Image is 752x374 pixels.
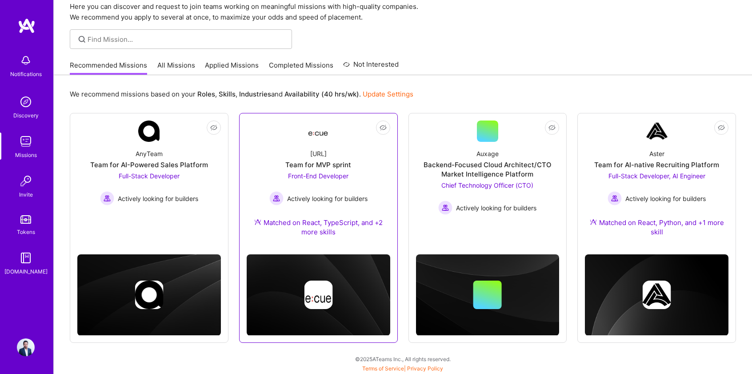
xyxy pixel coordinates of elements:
img: Company logo [643,281,671,309]
span: Front-End Developer [288,172,348,180]
div: Team for AI-native Recruiting Platform [594,160,719,169]
a: Company LogoAnyTeamTeam for AI-Powered Sales PlatformFull-Stack Developer Actively looking for bu... [77,121,221,224]
a: Company LogoAsterTeam for AI-native Recruiting PlatformFull-Stack Developer, AI Engineer Actively... [585,121,728,247]
i: icon EyeClosed [718,124,725,131]
p: We recommend missions based on your , , and . [70,89,413,99]
i: icon EyeClosed [210,124,217,131]
div: [URL] [310,149,327,158]
a: Applied Missions [205,60,259,75]
div: Matched on React, Python, and +1 more skill [585,218,728,237]
b: Roles [197,90,215,98]
img: teamwork [17,133,35,150]
div: © 2025 ATeams Inc., All rights reserved. [53,348,752,370]
img: Company Logo [308,123,329,139]
b: Skills [219,90,236,98]
div: Missions [15,150,37,160]
a: All Missions [157,60,195,75]
img: User Avatar [17,338,35,356]
a: Not Interested [343,59,399,75]
img: cover [416,254,560,335]
img: Actively looking for builders [438,201,452,215]
div: AnyTeam [136,149,163,158]
div: Matched on React, TypeScript, and +2 more skills [247,218,390,237]
span: Chief Technology Officer (CTO) [441,181,533,189]
img: cover [77,254,221,335]
input: Find Mission... [88,35,285,44]
img: discovery [17,93,35,111]
span: Full-Stack Developer, AI Engineer [608,172,705,180]
p: Here you can discover and request to join teams working on meaningful missions with high-quality ... [70,1,736,23]
img: logo [18,18,36,34]
a: Update Settings [363,90,413,98]
div: Team for AI-Powered Sales Platform [90,160,208,169]
img: Actively looking for builders [269,191,284,205]
img: Ateam Purple Icon [254,218,261,225]
div: Backend-Focused Cloud Architect/CTO Market Intelligence Platform [416,160,560,179]
img: Actively looking for builders [608,191,622,205]
span: Actively looking for builders [456,203,536,213]
a: Completed Missions [269,60,333,75]
div: Team for MVP sprint [285,160,351,169]
a: AuxageBackend-Focused Cloud Architect/CTO Market Intelligence PlatformChief Technology Officer (C... [416,121,560,224]
img: Company Logo [646,121,668,142]
img: guide book [17,249,35,267]
img: tokens [20,215,31,224]
i: icon EyeClosed [380,124,387,131]
div: Auxage [476,149,499,158]
a: User Avatar [15,338,37,356]
a: Privacy Policy [407,365,443,372]
a: Company Logo[URL]Team for MVP sprintFront-End Developer Actively looking for buildersActively loo... [247,121,390,247]
span: Actively looking for builders [118,194,198,203]
div: Tokens [17,227,35,237]
a: Recommended Missions [70,60,147,75]
img: bell [17,52,35,69]
img: cover [247,254,390,335]
span: Actively looking for builders [625,194,706,203]
div: Discovery [13,111,39,120]
div: Invite [19,190,33,199]
span: Actively looking for builders [287,194,368,203]
div: Aster [649,149,664,158]
i: icon EyeClosed [548,124,556,131]
img: Company logo [135,281,163,309]
b: Availability (40 hrs/wk) [284,90,359,98]
img: cover [585,254,728,336]
img: Company logo [304,281,332,309]
img: Company Logo [138,121,160,142]
b: Industries [239,90,271,98]
img: Ateam Purple Icon [590,218,597,225]
span: | [362,365,443,372]
div: [DOMAIN_NAME] [4,267,48,276]
div: Notifications [10,69,42,79]
i: icon SearchGrey [77,34,87,44]
a: Terms of Service [362,365,404,372]
img: Actively looking for builders [100,191,114,205]
img: Invite [17,172,35,190]
span: Full-Stack Developer [119,172,180,180]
